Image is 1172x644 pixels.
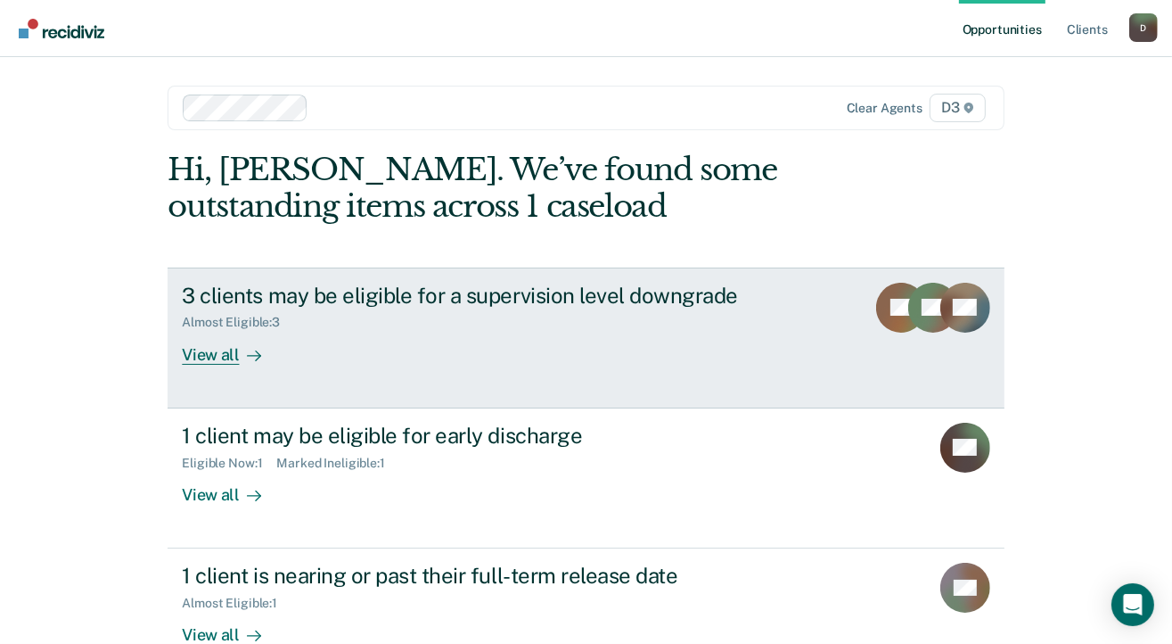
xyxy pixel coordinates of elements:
[182,470,282,505] div: View all
[182,315,294,330] div: Almost Eligible : 3
[168,152,837,225] div: Hi, [PERSON_NAME]. We’ve found some outstanding items across 1 caseload
[847,101,922,116] div: Clear agents
[182,423,807,449] div: 1 client may be eligible for early discharge
[1129,13,1158,42] button: Profile dropdown button
[168,268,1004,409] a: 3 clients may be eligible for a supervision level downgradeAlmost Eligible:3View all
[930,94,986,122] span: D3
[19,19,104,38] img: Recidiviz
[1111,583,1154,626] div: Open Intercom Messenger
[182,330,282,365] div: View all
[182,283,807,309] div: 3 clients may be eligible for a supervision level downgrade
[1129,13,1158,42] div: D
[276,456,398,471] div: Marked Ineligible : 1
[168,409,1004,549] a: 1 client may be eligible for early dischargeEligible Now:1Marked Ineligible:1View all
[182,563,807,589] div: 1 client is nearing or past their full-term release date
[182,596,291,611] div: Almost Eligible : 1
[182,456,276,471] div: Eligible Now : 1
